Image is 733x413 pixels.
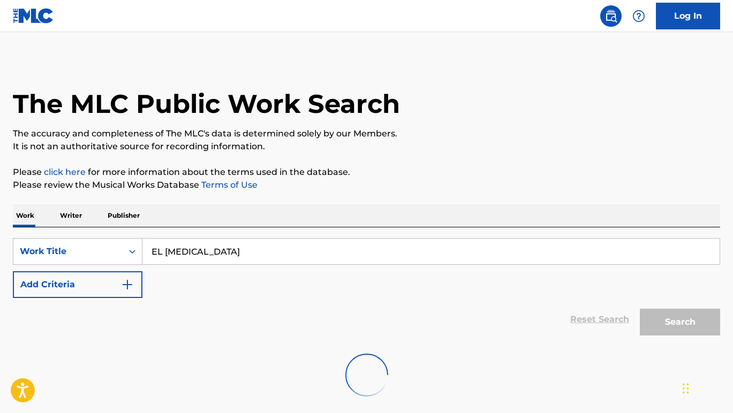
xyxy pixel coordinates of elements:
div: Drag [683,372,689,404]
button: Add Criteria [13,271,142,298]
div: Work Title [20,245,116,258]
form: Search Form [13,238,720,341]
img: MLC Logo [13,8,54,24]
p: Work [13,204,37,227]
p: Please for more information about the terms used in the database. [13,166,720,179]
a: Terms of Use [199,180,258,190]
a: click here [44,167,86,177]
img: search [604,10,617,22]
p: The accuracy and completeness of The MLC's data is determined solely by our Members. [13,127,720,140]
iframe: Chat Widget [679,362,733,413]
h1: The MLC Public Work Search [13,88,400,120]
p: Please review the Musical Works Database [13,179,720,192]
p: It is not an authoritative source for recording information. [13,140,720,153]
div: Help [628,5,649,27]
img: help [632,10,645,22]
img: preloader [341,349,392,401]
img: 9d2ae6d4665cec9f34b9.svg [121,278,134,291]
p: Publisher [104,204,143,227]
a: Log In [656,3,720,29]
p: Writer [57,204,85,227]
a: Public Search [600,5,622,27]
